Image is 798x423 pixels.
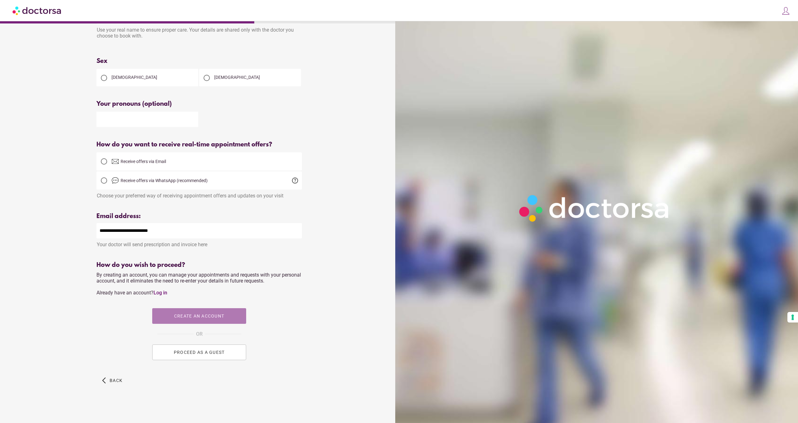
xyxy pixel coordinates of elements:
span: help [291,177,299,184]
div: Use your real name to ensure proper care. Your details are shared only with the doctor you choose... [96,24,302,43]
img: icons8-customer-100.png [781,7,790,15]
div: Sex [96,58,302,65]
span: Back [110,378,122,383]
img: Logo-Doctorsa-trans-White-partial-flat.png [515,191,675,226]
div: How do you wish to proceed? [96,262,302,269]
span: PROCEED AS A GUEST [174,350,225,355]
div: Choose your preferred way of receiving appointment offers and updates on your visit [96,190,302,199]
button: Create an account [152,308,246,324]
button: Your consent preferences for tracking technologies [787,312,798,323]
a: Log in [153,290,167,296]
img: email [111,158,119,165]
button: arrow_back_ios Back [100,373,125,388]
div: Email address: [96,213,302,220]
div: How do you want to receive real-time appointment offers? [96,141,302,148]
span: OR [196,330,203,338]
img: chat [111,177,119,184]
span: [DEMOGRAPHIC_DATA] [214,75,260,80]
span: [DEMOGRAPHIC_DATA] [111,75,157,80]
div: Your doctor will send prescription and invoice here [96,238,302,247]
span: Receive offers via Email [121,159,166,164]
span: By creating an account, you can manage your appointments and requests with your personal account,... [96,272,301,296]
span: Receive offers via WhatsApp (recommended) [121,178,208,183]
span: Create an account [174,313,224,319]
img: Doctorsa.com [13,3,62,18]
div: Your pronouns (optional) [96,100,302,108]
button: PROCEED AS A GUEST [152,344,246,360]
